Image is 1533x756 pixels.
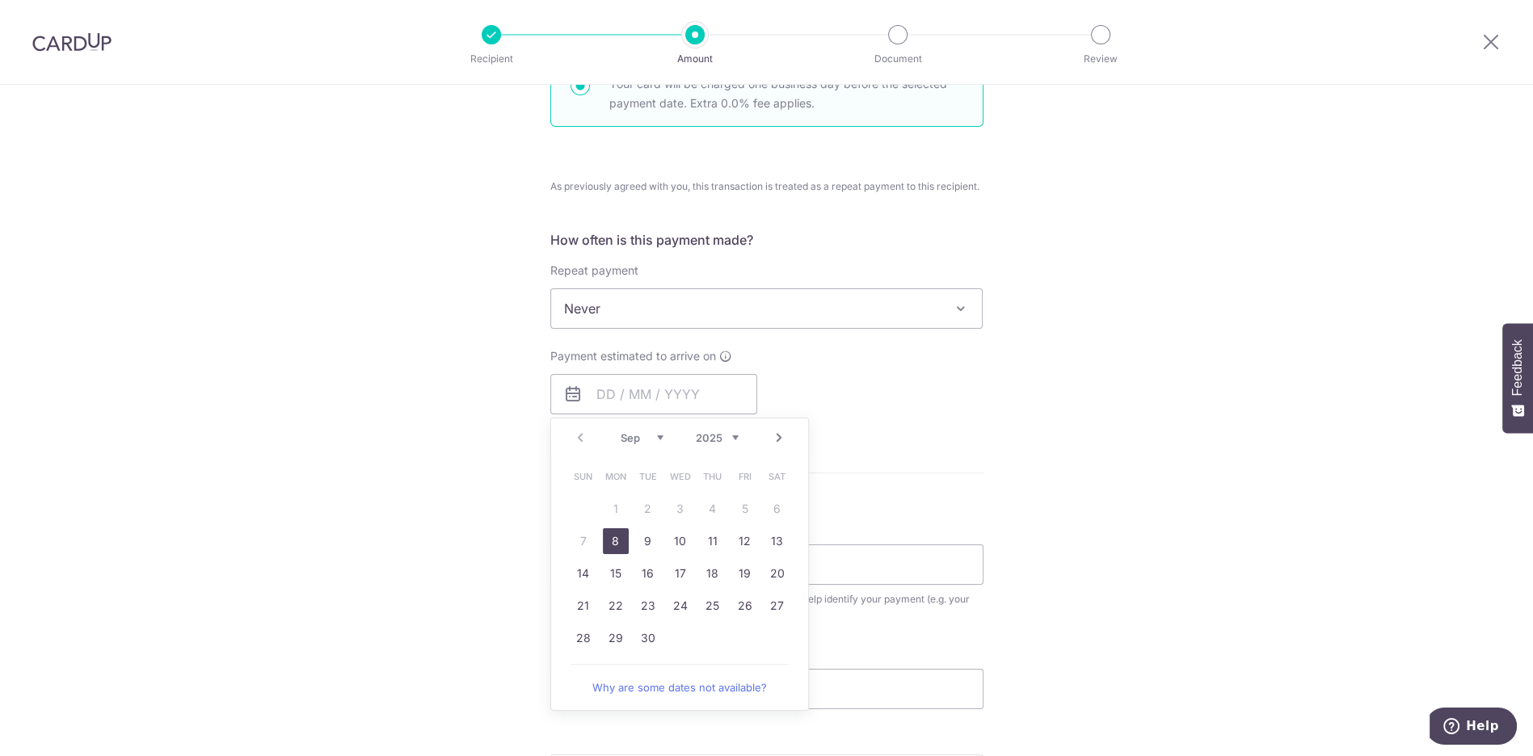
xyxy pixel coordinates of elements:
[635,464,661,489] span: Tuesday
[635,561,661,586] a: 16
[668,561,693,586] a: 17
[550,178,983,195] span: As previously agreed with you, this transaction is treated as a repeat payment to this recipient.
[1510,339,1525,396] span: Feedback
[700,593,726,619] a: 25
[603,464,629,489] span: Monday
[550,230,983,250] h5: How often is this payment made?
[700,528,726,554] a: 11
[550,348,716,364] span: Payment estimated to arrive on
[571,464,596,489] span: Sunday
[635,528,661,554] a: 9
[571,671,789,703] a: Why are some dates not available?
[609,74,963,113] p: Your card will be charged one business day before the selected payment date. Extra 0.0% fee applies.
[732,464,758,489] span: Friday
[603,593,629,619] a: 22
[700,561,726,586] a: 18
[1041,51,1160,67] p: Review
[764,528,790,554] a: 13
[668,528,693,554] a: 10
[603,561,629,586] a: 15
[668,464,693,489] span: Wednesday
[571,625,596,651] a: 28
[1502,323,1533,433] button: Feedback - Show survey
[769,428,789,447] a: Next
[1430,708,1517,748] iframe: Opens a widget where you can find more information
[551,289,983,328] span: Never
[432,51,551,67] p: Recipient
[603,528,629,554] a: 8
[700,464,726,489] span: Thursday
[550,374,757,414] input: DD / MM / YYYY
[635,593,661,619] a: 23
[668,593,693,619] a: 24
[571,593,596,619] a: 21
[603,625,629,651] a: 29
[732,528,758,554] a: 12
[571,561,596,586] a: 14
[550,262,638,279] label: Repeat payment
[764,593,790,619] a: 27
[732,593,758,619] a: 26
[635,625,661,651] a: 30
[635,51,755,67] p: Amount
[732,561,758,586] a: 19
[550,288,983,329] span: Never
[764,464,790,489] span: Saturday
[764,561,790,586] a: 20
[32,32,112,52] img: CardUp
[838,51,958,67] p: Document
